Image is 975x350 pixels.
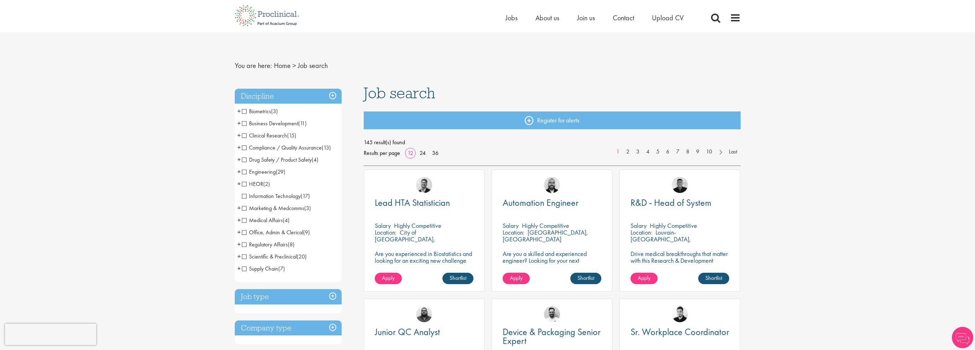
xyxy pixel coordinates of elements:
[242,216,283,224] span: Medical Affairs
[364,83,435,103] span: Job search
[364,137,741,148] span: 145 result(s) found
[242,180,263,188] span: HEOR
[382,274,395,282] span: Apply
[631,228,691,250] p: Louvain-[GEOGRAPHIC_DATA], [GEOGRAPHIC_DATA]
[5,324,96,345] iframe: reCAPTCHA
[242,253,297,260] span: Scientific & Preclinical
[652,13,684,22] span: Upload CV
[505,13,518,22] a: Jobs
[503,197,579,209] span: Automation Engineer
[544,177,560,193] img: Jordan Kiely
[503,250,601,277] p: Are you a skilled and experienced engineer? Looking for your next opportunity to assist with impa...
[237,154,241,165] span: +
[638,274,650,282] span: Apply
[522,221,569,230] p: Highly Competitive
[544,306,560,322] a: Emile De Beer
[631,250,729,271] p: Drive medical breakthroughs that matter with this Research & Development position!
[702,148,716,156] a: 10
[375,273,402,284] a: Apply
[683,148,693,156] a: 8
[416,306,432,322] img: Ashley Bennett
[242,253,307,260] span: Scientific & Preclinical
[242,168,285,176] span: Engineering
[237,118,241,129] span: +
[535,13,559,22] span: About us
[242,204,311,212] span: Marketing & Medcomms
[242,120,298,127] span: Business Development
[503,198,601,207] a: Automation Engineer
[613,148,623,156] a: 1
[278,265,285,272] span: (7)
[242,204,304,212] span: Marketing & Medcomms
[693,148,703,156] a: 9
[672,306,688,322] img: Anderson Maldonado
[503,228,524,236] span: Location:
[242,229,310,236] span: Office, Admin & Clerical
[235,289,342,304] h3: Job type
[416,177,432,193] img: Tom Magenis
[364,148,400,158] span: Results per page
[725,148,741,156] a: Last
[952,327,973,348] img: Chatbot
[242,192,310,200] span: Information Technology
[503,273,530,284] a: Apply
[242,265,278,272] span: Supply Chain
[503,221,519,230] span: Salary
[237,166,241,177] span: +
[503,326,601,347] span: Device & Packaging Senior Expert
[322,144,331,151] span: (13)
[312,156,318,163] span: (4)
[672,177,688,193] img: Christian Andersen
[394,221,441,230] p: Highly Competitive
[242,132,287,139] span: Clinical Research
[650,221,697,230] p: Highly Competitive
[242,120,307,127] span: Business Development
[242,168,276,176] span: Engineering
[304,204,311,212] span: (3)
[237,130,241,141] span: +
[570,273,601,284] a: Shortlist
[297,253,307,260] span: (20)
[298,120,307,127] span: (11)
[237,106,241,116] span: +
[242,156,318,163] span: Drug Safety / Product Safety
[242,108,278,115] span: Biometrics
[375,328,473,336] a: Junior QC Analyst
[242,241,295,248] span: Regulatory Affairs
[375,228,396,236] span: Location:
[242,216,290,224] span: Medical Affairs
[237,251,241,262] span: +
[364,111,741,129] a: Register for alerts
[375,326,440,338] span: Junior QC Analyst
[242,108,271,115] span: Biometrics
[417,149,428,157] a: 24
[631,326,729,338] span: Sr. Workplace Coordinator
[375,228,435,250] p: City of [GEOGRAPHIC_DATA], [GEOGRAPHIC_DATA]
[503,328,601,345] a: Device & Packaging Senior Expert
[375,250,473,277] p: Are you experienced in Biostatistics and looking for an exciting new challenge where you can assi...
[613,13,634,22] a: Contact
[242,241,288,248] span: Regulatory Affairs
[577,13,595,22] span: Join us
[237,239,241,250] span: +
[298,61,328,70] span: Job search
[633,148,643,156] a: 3
[263,180,270,188] span: (2)
[698,273,729,284] a: Shortlist
[242,144,331,151] span: Compliance / Quality Assurance
[288,241,295,248] span: (8)
[442,273,473,284] a: Shortlist
[663,148,673,156] a: 6
[631,198,729,207] a: R&D - Head of System
[653,148,663,156] a: 5
[235,89,342,104] h3: Discipline
[237,215,241,225] span: +
[235,320,342,336] h3: Company type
